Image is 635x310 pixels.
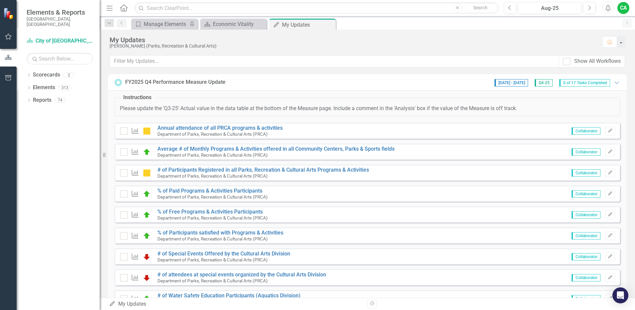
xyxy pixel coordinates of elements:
[143,295,151,303] img: On Track (80% or higher)
[157,173,268,179] small: Department of Parks, Recreation & Cultural Arts (PRCA)
[157,131,268,137] small: Department of Parks, Recreation & Cultural Arts (PRCA)
[33,84,55,91] a: Elements
[473,5,488,10] span: Search
[157,230,283,236] a: % of Participants satisfied with Programs & Activities
[572,169,600,177] span: Collaborator
[27,8,93,16] span: Elements & Reports
[157,194,268,200] small: Department of Parks, Recreation & Cultural Arts (PRCA)
[55,97,65,103] div: 74
[572,148,600,156] span: Collaborator
[143,148,151,156] img: On Track (80% or higher)
[572,190,600,198] span: Collaborator
[572,295,600,302] span: Collaborator
[27,37,93,45] a: City of [GEOGRAPHIC_DATA]
[157,236,268,241] small: Department of Parks, Recreation & Cultural Arts (PRCA)
[157,292,301,299] a: # of Water Safety Education Participants (Aquatics Division)
[120,94,155,101] legend: Instructions
[213,20,265,28] div: Economic Vitality
[157,250,290,257] a: # of Special Events Offered by the Cultural Arts Division
[535,79,553,86] span: Q4-25
[157,146,395,152] a: Average # of Monthly Programs & Activities offered in all Community Centers, Parks & Sports fields
[133,20,188,28] a: Manage Elements
[157,215,268,221] small: Department of Parks, Recreation & Cultural Arts (PRCA)
[27,53,93,65] input: Search Below...
[110,36,596,44] div: My Updates
[27,16,93,27] small: [GEOGRAPHIC_DATA], [GEOGRAPHIC_DATA]
[157,271,326,278] a: # of attendees at special events organized by the Cultural Arts Division
[282,21,334,29] div: My Updates
[3,8,15,19] img: ClearPoint Strategy
[495,79,528,86] span: [DATE] - [DATE]
[559,79,610,86] span: 0 of 17 Tasks Completed
[125,78,226,86] div: FY2025 Q4 Performance Measure Update
[143,232,151,240] img: On Track (80% or higher)
[572,232,600,239] span: Collaborator
[63,72,74,78] div: 2
[33,71,60,79] a: Scorecards
[135,2,499,14] input: Search ClearPoint...
[143,253,151,261] img: May require further explanation
[110,44,596,49] div: [PERSON_NAME] (Parks, Recreation & Cultural Arts)
[157,152,268,158] small: Department of Parks, Recreation & Cultural Arts (PRCA)
[157,167,369,173] a: # of Participants Registered in all Parks, Recreation & Cultural Arts Programs & Activities
[520,4,579,12] div: Aug-25
[157,188,262,194] a: % of Paid Programs & Activities Participants
[144,20,188,28] div: Manage Elements
[572,211,600,219] span: Collaborator
[612,287,628,303] div: Open Intercom Messenger
[617,2,629,14] button: CA
[120,105,615,112] p: Please update the 'Q3-25' Actual value in the data table at the bottom of the Measure page. Inclu...
[464,3,497,13] button: Search
[572,253,600,260] span: Collaborator
[157,257,268,262] small: Department of Parks, Recreation & Cultural Arts (PRCA)
[143,274,151,282] img: May require further explanation
[572,127,600,135] span: Collaborator
[157,278,268,283] small: Department of Parks, Recreation & Cultural Arts (PRCA)
[202,20,265,28] a: Economic Vitality
[143,211,151,219] img: On Track (80% or higher)
[143,169,151,177] img: In Progress
[518,2,582,14] button: Aug-25
[143,190,151,198] img: On Track (80% or higher)
[572,274,600,281] span: Collaborator
[157,125,283,131] a: Annual attendance of all PRCA programs & activities
[58,85,71,90] div: 313
[109,300,362,308] div: My Updates
[157,209,263,215] a: % of Free Programs & Activities Participants
[33,96,51,104] a: Reports
[574,58,621,65] div: Show All Workflows
[143,127,151,135] img: In Progress
[110,55,559,68] input: Filter My Updates...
